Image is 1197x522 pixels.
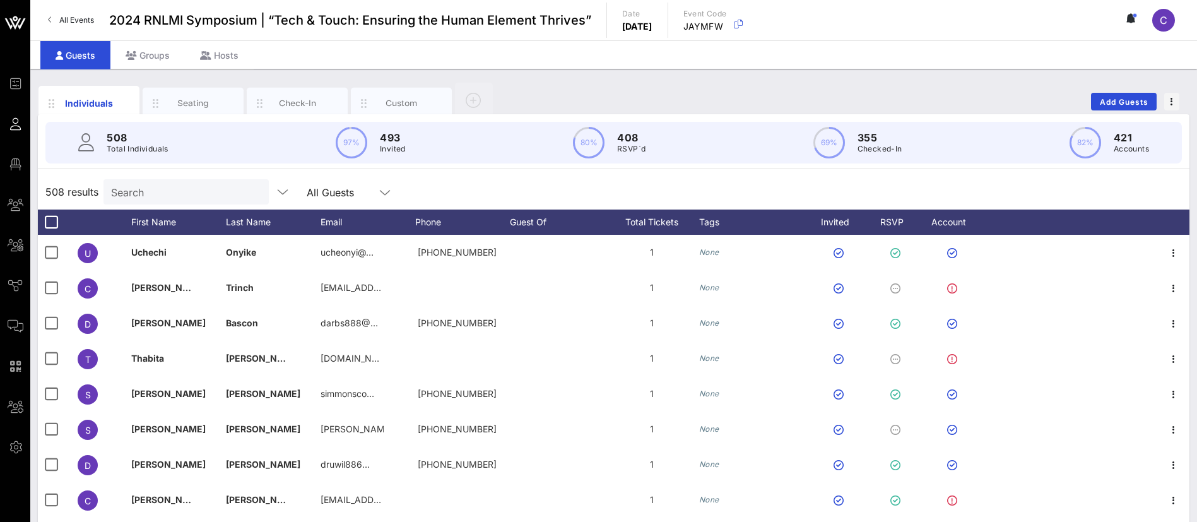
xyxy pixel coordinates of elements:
[858,130,902,145] p: 355
[85,460,91,471] span: D
[604,305,699,341] div: 1
[321,376,374,412] p: simmonsco…
[699,389,719,398] i: None
[418,317,497,328] span: +13476227252
[85,283,91,294] span: C
[45,184,98,199] span: 508 results
[61,97,117,110] div: Individuals
[321,412,384,447] p: [PERSON_NAME]…
[131,210,226,235] div: First Name
[806,210,876,235] div: Invited
[858,143,902,155] p: Checked-In
[107,130,168,145] p: 508
[321,235,374,270] p: ucheonyi@…
[131,353,164,364] span: Thabita
[307,187,354,198] div: All Guests
[617,130,646,145] p: 408
[510,210,604,235] div: Guest Of
[699,247,719,257] i: None
[418,424,497,434] span: +13472804702
[699,460,719,469] i: None
[604,235,699,270] div: 1
[622,8,652,20] p: Date
[110,41,185,69] div: Groups
[604,210,699,235] div: Total Tickets
[604,447,699,482] div: 1
[131,388,206,399] span: [PERSON_NAME]
[85,248,91,259] span: U
[876,210,920,235] div: RSVP
[604,482,699,518] div: 1
[226,424,300,434] span: [PERSON_NAME]
[321,447,370,482] p: druwil886…
[604,341,699,376] div: 1
[415,210,510,235] div: Phone
[617,143,646,155] p: RSVP`d
[226,247,256,258] span: Onyike
[109,11,591,30] span: 2024 RNLMI Symposium | “Tech & Touch: Ensuring the Human Element Thrives”
[131,494,206,505] span: [PERSON_NAME]
[1160,14,1167,27] span: C
[226,494,300,505] span: [PERSON_NAME]
[226,210,321,235] div: Last Name
[380,130,406,145] p: 493
[321,282,473,293] span: [EMAIL_ADDRESS][DOMAIN_NAME]
[380,143,406,155] p: Invited
[604,376,699,412] div: 1
[604,270,699,305] div: 1
[604,412,699,447] div: 1
[1152,9,1175,32] div: C
[226,317,258,328] span: Bascon
[1114,143,1149,155] p: Accounts
[418,247,497,258] span: +19175628364
[683,20,727,33] p: JAYMFW
[107,143,168,155] p: Total Individuals
[226,282,254,293] span: Trinch
[226,353,300,364] span: [PERSON_NAME]
[321,305,378,341] p: darbs888@…
[622,20,652,33] p: [DATE]
[1099,97,1149,107] span: Add Guests
[131,317,206,328] span: [PERSON_NAME]
[226,459,300,470] span: [PERSON_NAME]
[699,283,719,292] i: None
[1114,130,1149,145] p: 421
[418,459,497,470] span: +15162501309
[683,8,727,20] p: Event Code
[699,495,719,504] i: None
[321,353,394,364] span: [DOMAIN_NAME]
[321,210,415,235] div: Email
[920,210,989,235] div: Account
[321,494,473,505] span: [EMAIL_ADDRESS][DOMAIN_NAME]
[1091,93,1157,110] button: Add Guests
[299,179,400,205] div: All Guests
[269,97,326,109] div: Check-In
[40,10,102,30] a: All Events
[85,319,91,329] span: D
[699,424,719,434] i: None
[418,388,497,399] span: 917 442 7599
[131,459,206,470] span: [PERSON_NAME]
[131,247,167,258] span: Uchechi
[85,495,91,506] span: C
[59,15,94,25] span: All Events
[131,282,206,293] span: [PERSON_NAME]
[185,41,254,69] div: Hosts
[40,41,110,69] div: Guests
[699,353,719,363] i: None
[85,425,91,436] span: S
[131,424,206,434] span: [PERSON_NAME]
[374,97,430,109] div: Custom
[165,97,221,109] div: Seating
[699,318,719,328] i: None
[226,388,300,399] span: [PERSON_NAME]
[85,389,91,400] span: S
[85,354,91,365] span: T
[699,210,806,235] div: Tags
